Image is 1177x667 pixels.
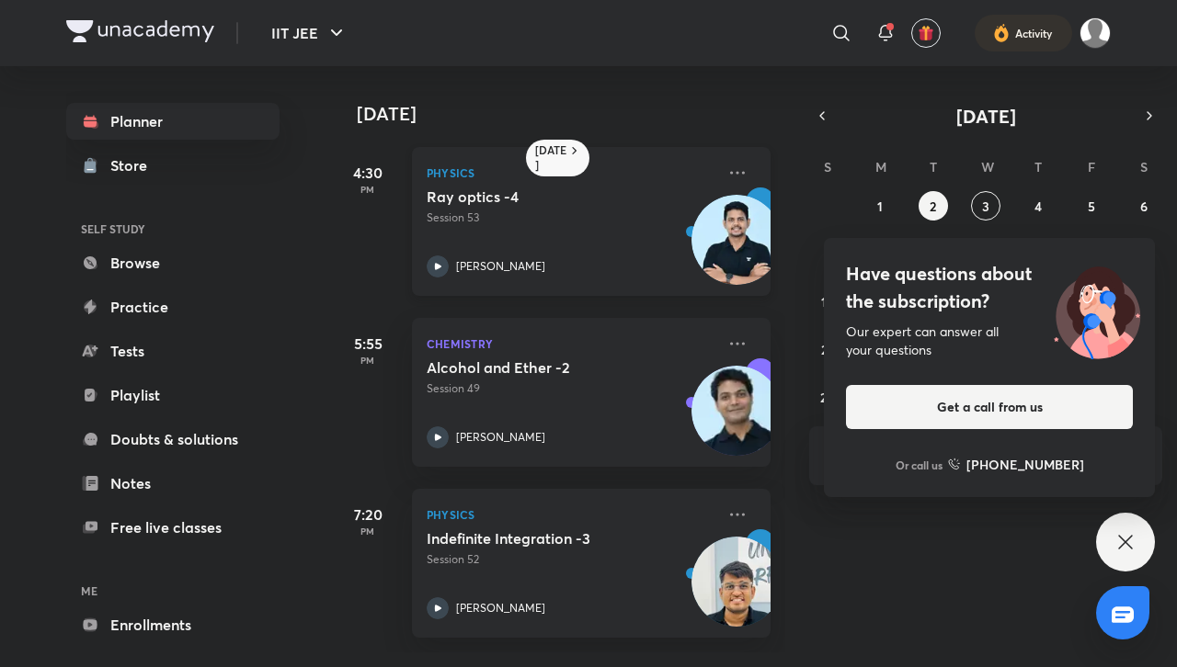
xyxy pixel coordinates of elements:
h4: [DATE] [357,103,789,125]
a: Playlist [66,377,280,413]
a: Tests [66,333,280,369]
button: September 4, 2025 [1023,191,1053,220]
h5: Indefinite Integration -3 [427,529,656,548]
a: Store [66,147,280,184]
h5: 7:20 [331,503,405,526]
h6: ME [66,575,280,606]
abbr: Wednesday [981,158,994,175]
p: [PERSON_NAME] [456,600,545,616]
h6: [PHONE_NUMBER] [966,455,1084,474]
p: Physics [427,162,715,184]
abbr: September 14, 2025 [821,293,834,311]
abbr: Thursday [1034,158,1042,175]
img: Company Logo [66,20,214,42]
h4: Have questions about the subscription? [846,260,1133,315]
p: PM [331,355,405,366]
h6: SELF STUDY [66,213,280,244]
button: avatar [911,18,941,48]
p: Or call us [896,457,943,473]
abbr: Monday [875,158,886,175]
p: Session 52 [427,551,715,568]
img: ttu_illustration_new.svg [1039,260,1155,359]
p: PM [331,184,405,195]
p: Chemistry [427,333,715,355]
a: Notes [66,465,280,502]
abbr: Sunday [824,158,831,175]
abbr: September 21, 2025 [821,341,833,358]
img: activity [993,22,1010,44]
h5: Alcohol and Ether -2 [427,358,656,377]
button: Get a call from us [846,385,1133,429]
abbr: September 2, 2025 [930,198,936,215]
abbr: September 6, 2025 [1140,198,1148,215]
div: Our expert can answer all your questions [846,322,1133,359]
abbr: September 28, 2025 [820,389,834,406]
div: Store [110,154,158,176]
span: [DATE] [956,104,1016,129]
abbr: September 5, 2025 [1088,198,1095,215]
abbr: Saturday [1140,158,1148,175]
p: Session 53 [427,209,715,226]
p: PM [331,526,405,537]
a: Enrollments [66,606,280,643]
h5: 4:30 [331,162,405,184]
abbr: September 4, 2025 [1034,198,1042,215]
h6: [DATE] [535,143,567,173]
a: Doubts & solutions [66,421,280,458]
h5: 5:55 [331,333,405,355]
abbr: Tuesday [930,158,937,175]
button: September 14, 2025 [813,287,842,316]
button: [DATE] [835,103,1137,129]
abbr: September 3, 2025 [982,198,989,215]
abbr: September 1, 2025 [877,198,883,215]
p: [PERSON_NAME] [456,429,545,446]
button: IIT JEE [260,15,359,51]
img: Tilak Soneji [1080,17,1111,49]
button: September 3, 2025 [971,191,1000,220]
button: September 2, 2025 [919,191,948,220]
a: Planner [66,103,280,140]
a: Practice [66,288,280,325]
a: [PHONE_NUMBER] [948,455,1084,474]
h5: Ray optics -4 [427,187,656,206]
a: Company Logo [66,20,214,47]
p: Physics [427,503,715,526]
abbr: Friday [1088,158,1095,175]
p: [PERSON_NAME] [456,258,545,275]
a: Browse [66,244,280,281]
button: September 6, 2025 [1129,191,1159,220]
button: September 7, 2025 [813,239,842,268]
button: September 1, 2025 [865,191,895,220]
a: Free live classes [66,509,280,546]
button: September 21, 2025 [813,334,842,364]
button: September 28, 2025 [813,382,842,412]
button: September 5, 2025 [1077,191,1106,220]
p: Session 49 [427,380,715,397]
img: avatar [918,25,934,41]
